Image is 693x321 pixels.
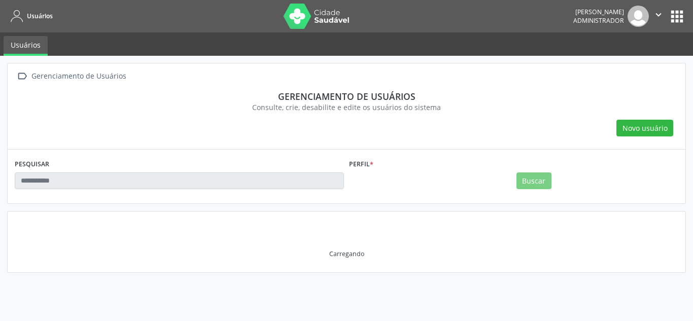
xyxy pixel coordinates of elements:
[7,8,53,24] a: Usuários
[27,12,53,20] span: Usuários
[573,8,624,16] div: [PERSON_NAME]
[22,91,671,102] div: Gerenciamento de usuários
[15,157,49,172] label: PESQUISAR
[22,102,671,113] div: Consulte, crie, desabilite e edite os usuários do sistema
[649,6,668,27] button: 
[349,157,373,172] label: Perfil
[573,16,624,25] span: Administrador
[516,172,551,190] button: Buscar
[29,69,128,84] div: Gerenciamento de Usuários
[4,36,48,56] a: Usuários
[616,120,673,137] button: Novo usuário
[653,9,664,20] i: 
[15,69,29,84] i: 
[15,69,128,84] a:  Gerenciamento de Usuários
[628,6,649,27] img: img
[668,8,686,25] button: apps
[329,249,364,258] div: Carregando
[622,123,668,133] span: Novo usuário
